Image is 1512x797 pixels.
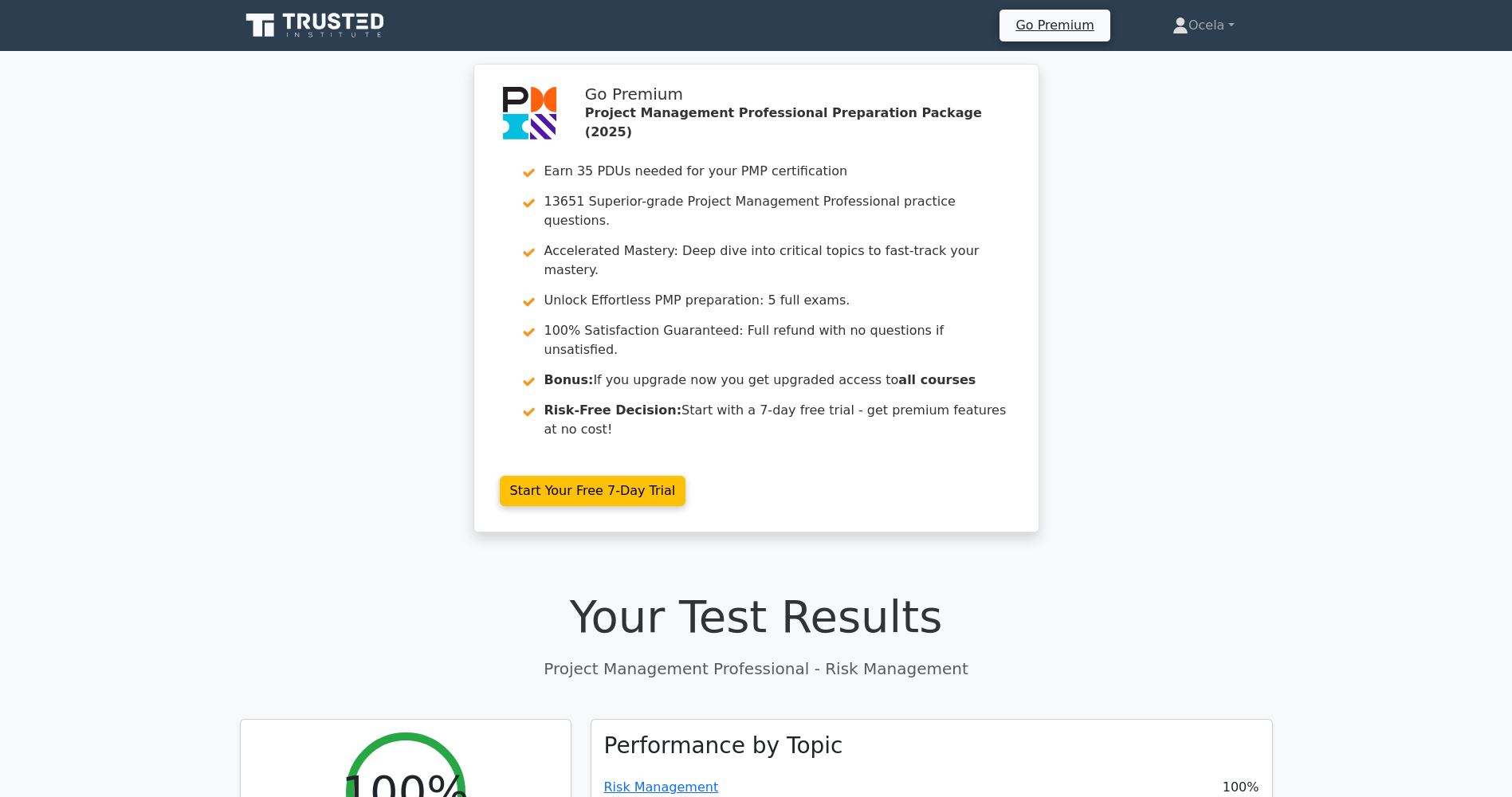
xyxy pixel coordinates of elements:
a: Go Premium [1006,14,1103,36]
h3: Performance by Topic [604,732,843,760]
span: 100% [1223,778,1259,797]
a: Ocela [1134,10,1273,41]
a: Risk Management [604,779,719,795]
a: Start Your Free 7-Day Trial [500,476,686,506]
h1: Your Test Results [240,590,1273,643]
p: Project Management Professional - Risk Management [240,657,1273,681]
